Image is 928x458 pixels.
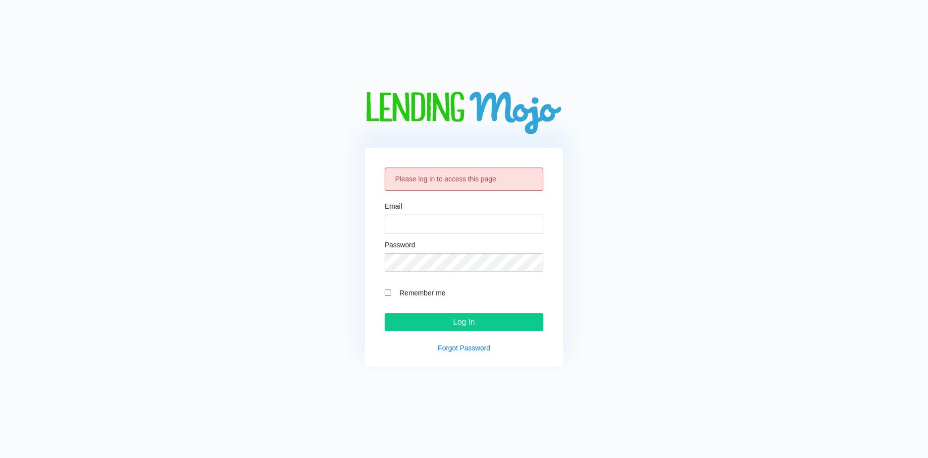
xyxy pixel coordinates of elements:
[385,168,543,191] div: Please log in to access this page
[385,313,543,331] input: Log In
[438,344,490,352] a: Forgot Password
[385,203,402,210] label: Email
[395,287,543,298] label: Remember me
[385,241,415,248] label: Password
[365,92,563,136] img: logo-big.png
